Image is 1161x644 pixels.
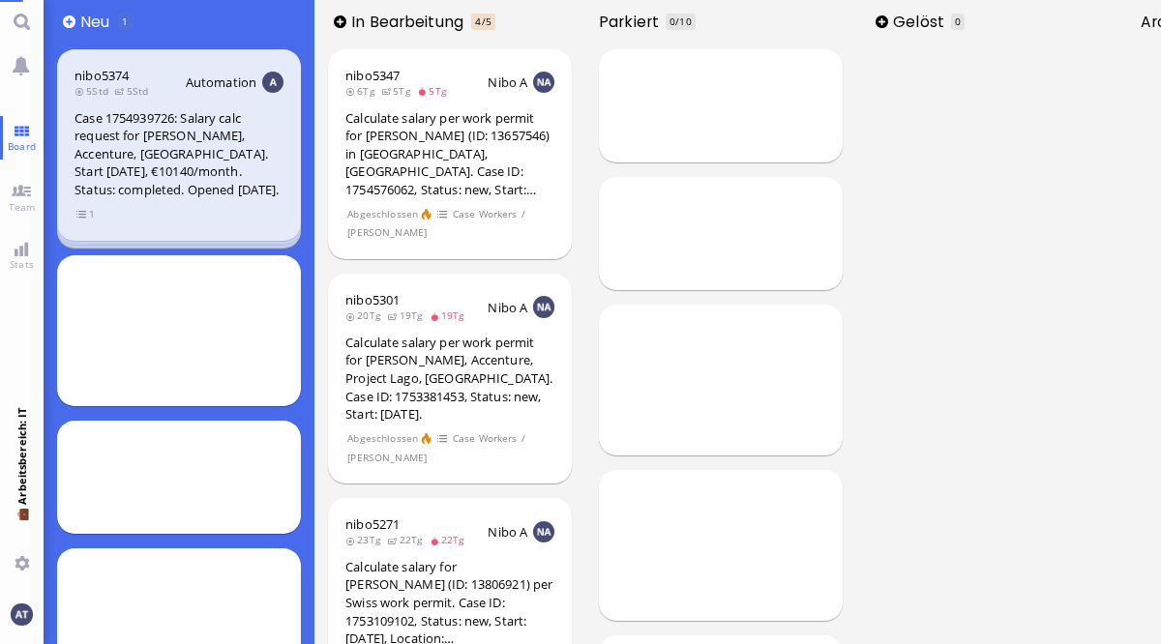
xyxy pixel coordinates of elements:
[76,206,96,222] span: 1 Elemente anzeigen
[488,299,527,316] span: Nibo A
[347,430,419,447] span: Abgeschlossen
[347,450,428,466] span: [PERSON_NAME]
[345,67,400,84] a: nibo5347
[488,73,527,91] span: Nibo A
[387,533,429,546] span: 22Tg
[430,308,471,322] span: 19Tg
[63,15,75,28] button: Hinzufügen
[387,308,429,322] span: 19Tg
[74,67,129,84] a: nibo5374
[533,521,554,542] img: NA
[482,15,491,28] span: /5
[670,15,675,28] span: 0
[345,109,554,199] div: Calculate salary per work permit for [PERSON_NAME] (ID: 13657546) in [GEOGRAPHIC_DATA], [GEOGRAPH...
[334,15,346,28] button: Hinzufügen
[452,430,518,447] span: Case Workers
[521,430,526,447] span: /
[488,523,527,541] span: Nibo A
[262,72,283,93] img: Aut
[599,11,666,33] span: Parkiert
[475,15,481,28] span: 4
[122,15,128,28] span: 1
[381,84,417,98] span: 5Tg
[80,11,116,33] span: Neu
[430,533,471,546] span: 22Tg
[74,109,283,199] div: Case 1754939726: Salary calc request for [PERSON_NAME], Accenture, [GEOGRAPHIC_DATA]. Start [DATE...
[351,11,470,33] span: In Bearbeitung
[5,257,39,271] span: Stats
[521,206,526,222] span: /
[893,11,950,33] span: Gelöst
[345,291,400,308] a: nibo5301
[955,15,961,28] span: 0
[4,200,41,214] span: Team
[417,84,453,98] span: 5Tg
[345,308,387,322] span: 20Tg
[345,334,554,424] div: Calculate salary per work permit for [PERSON_NAME], Accenture, Project Lago, [GEOGRAPHIC_DATA]. C...
[452,206,518,222] span: Case Workers
[345,533,387,546] span: 23Tg
[345,515,400,533] a: nibo5271
[533,296,554,317] img: NA
[186,73,256,91] span: Automation
[471,14,495,30] span: In Bearbeitung ist überladen
[345,84,381,98] span: 6Tg
[533,72,554,93] img: NA
[675,15,691,28] span: /10
[74,84,114,98] span: 5Std
[15,505,29,548] span: 💼 Arbeitsbereich: IT
[347,224,428,241] span: [PERSON_NAME]
[347,206,419,222] span: Abgeschlossen
[114,84,154,98] span: 5Std
[876,15,888,28] button: Hinzufügen
[11,603,32,625] img: Du
[3,139,41,153] span: Board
